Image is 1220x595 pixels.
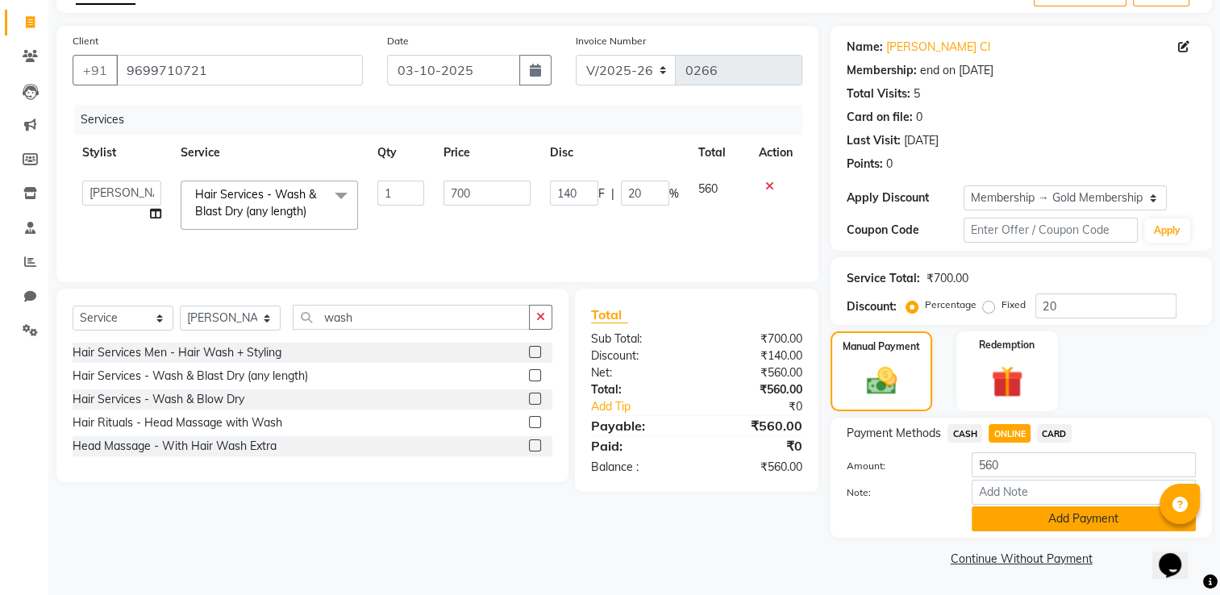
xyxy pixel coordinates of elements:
[904,132,939,149] div: [DATE]
[73,438,277,455] div: Head Massage - With Hair Wash Extra
[847,189,963,206] div: Apply Discount
[847,109,913,126] div: Card on file:
[847,222,963,239] div: Coupon Code
[835,485,959,500] label: Note:
[857,364,906,398] img: _cash.svg
[698,181,718,196] span: 560
[926,270,968,287] div: ₹700.00
[74,105,814,135] div: Services
[579,398,716,415] a: Add Tip
[689,135,749,171] th: Total
[73,55,118,85] button: +91
[835,459,959,473] label: Amount:
[434,135,540,171] th: Price
[972,452,1196,477] input: Amount
[697,436,814,456] div: ₹0
[972,506,1196,531] button: Add Payment
[979,338,1035,352] label: Redemption
[73,414,282,431] div: Hair Rituals - Head Massage with Wash
[847,39,883,56] div: Name:
[914,85,920,102] div: 5
[886,156,893,173] div: 0
[886,39,990,56] a: [PERSON_NAME] Cl
[293,305,530,330] input: Search or Scan
[579,364,697,381] div: Net:
[847,85,910,102] div: Total Visits:
[964,218,1138,243] input: Enter Offer / Coupon Code
[847,425,941,442] span: Payment Methods
[749,135,802,171] th: Action
[576,34,646,48] label: Invoice Number
[1152,531,1204,579] iframe: chat widget
[1037,424,1072,443] span: CARD
[1001,297,1026,312] label: Fixed
[116,55,363,85] input: Search by Name/Mobile/Email/Code
[925,297,976,312] label: Percentage
[834,551,1209,568] a: Continue Without Payment
[591,306,628,323] span: Total
[989,424,1031,443] span: ONLINE
[579,416,697,435] div: Payable:
[579,331,697,347] div: Sub Total:
[579,347,697,364] div: Discount:
[697,331,814,347] div: ₹700.00
[981,362,1033,402] img: _gift.svg
[171,135,368,171] th: Service
[669,185,679,202] span: %
[972,480,1196,505] input: Add Note
[847,132,901,149] div: Last Visit:
[843,339,920,354] label: Manual Payment
[947,424,982,443] span: CASH
[697,364,814,381] div: ₹560.00
[73,344,281,361] div: Hair Services Men - Hair Wash + Styling
[847,270,920,287] div: Service Total:
[368,135,434,171] th: Qty
[306,204,314,218] a: x
[73,391,244,408] div: Hair Services - Wash & Blow Dry
[195,187,316,218] span: Hair Services - Wash & Blast Dry (any length)
[697,416,814,435] div: ₹560.00
[579,459,697,476] div: Balance :
[717,398,815,415] div: ₹0
[387,34,409,48] label: Date
[847,62,917,79] div: Membership:
[598,185,605,202] span: F
[697,381,814,398] div: ₹560.00
[73,135,171,171] th: Stylist
[540,135,689,171] th: Disc
[697,347,814,364] div: ₹140.00
[579,381,697,398] div: Total:
[916,109,922,126] div: 0
[697,459,814,476] div: ₹560.00
[920,62,993,79] div: end on [DATE]
[73,368,308,385] div: Hair Services - Wash & Blast Dry (any length)
[611,185,614,202] span: |
[1144,218,1190,243] button: Apply
[73,34,98,48] label: Client
[579,436,697,456] div: Paid:
[847,298,897,315] div: Discount:
[847,156,883,173] div: Points:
